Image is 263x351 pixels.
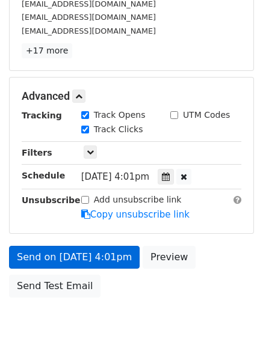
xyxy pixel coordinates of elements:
strong: Schedule [22,171,65,180]
label: Track Clicks [94,123,143,136]
strong: Filters [22,148,52,157]
strong: Tracking [22,111,62,120]
a: Copy unsubscribe link [81,209,190,220]
span: [DATE] 4:01pm [81,171,149,182]
a: Send on [DATE] 4:01pm [9,246,140,269]
a: +17 more [22,43,72,58]
label: UTM Codes [183,109,230,121]
small: [EMAIL_ADDRESS][DOMAIN_NAME] [22,13,156,22]
a: Send Test Email [9,275,101,298]
strong: Unsubscribe [22,195,81,205]
a: Preview [143,246,196,269]
label: Track Opens [94,109,146,121]
iframe: Chat Widget [203,293,263,351]
h5: Advanced [22,90,241,103]
small: [EMAIL_ADDRESS][DOMAIN_NAME] [22,26,156,35]
label: Add unsubscribe link [94,194,182,206]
